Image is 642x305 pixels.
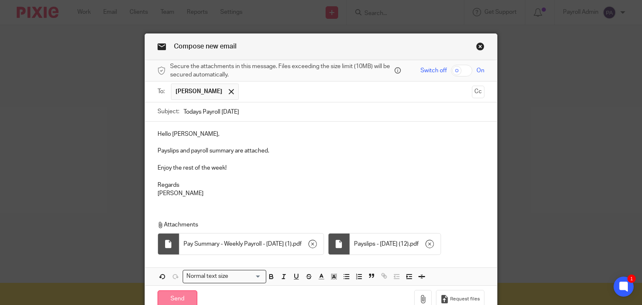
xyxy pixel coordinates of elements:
[450,296,480,302] span: Request files
[158,87,167,96] label: To:
[176,87,222,96] span: [PERSON_NAME]
[472,86,484,98] button: Cc
[627,274,636,283] div: 1
[174,43,237,50] span: Compose new email
[420,66,447,75] span: Switch off
[158,181,485,189] p: Regards
[158,147,485,155] p: Payslips and payroll summary are attached.
[354,240,409,248] span: Payslips - [DATE] (12)
[476,42,484,53] a: Close this dialog window
[231,272,261,281] input: Search for option
[183,240,292,248] span: Pay Summary - Weekly Payroll - [DATE] (1)
[350,234,441,254] div: .
[293,240,302,248] span: pdf
[170,62,392,79] span: Secure the attachments in this message. Files exceeding the size limit (10MB) will be secured aut...
[158,189,485,198] p: [PERSON_NAME]
[410,240,419,248] span: pdf
[158,107,179,116] label: Subject:
[183,270,266,283] div: Search for option
[158,221,481,229] p: Attachments
[158,164,485,172] p: Enjoy the rest of the week!
[158,130,485,138] p: Hello [PERSON_NAME],
[476,66,484,75] span: On
[185,272,230,281] span: Normal text size
[179,234,324,254] div: .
